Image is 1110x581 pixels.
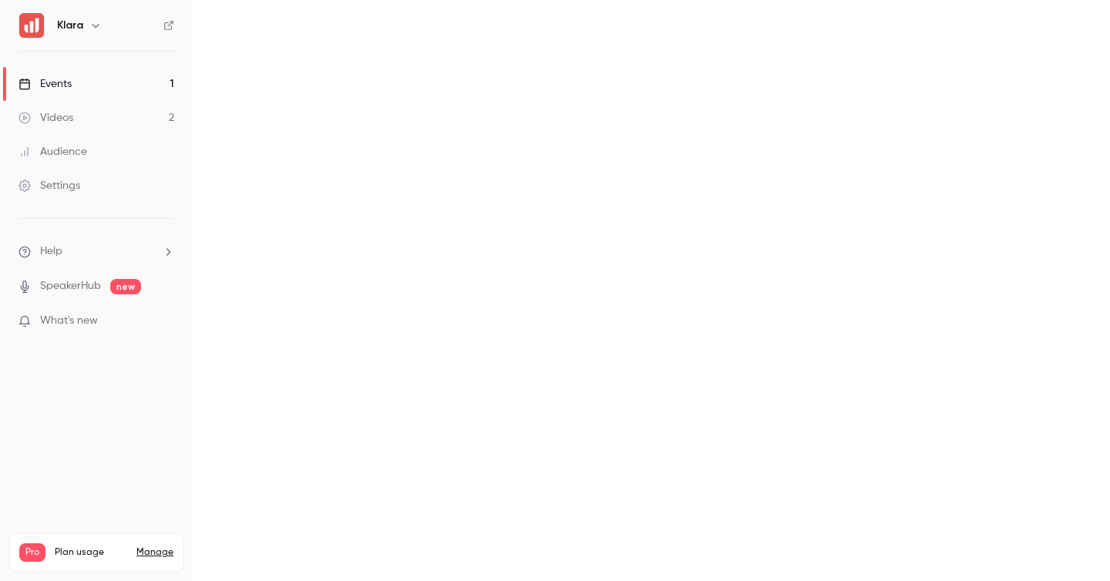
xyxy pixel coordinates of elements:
div: Settings [18,178,80,193]
span: new [110,279,141,294]
a: Manage [136,546,173,559]
div: Audience [18,144,87,160]
div: Events [18,76,72,92]
iframe: Noticeable Trigger [156,314,174,328]
span: Pro [19,543,45,562]
span: Plan usage [55,546,127,559]
span: Help [40,243,62,260]
img: Klara [19,13,44,38]
span: What's new [40,313,98,329]
a: SpeakerHub [40,278,101,294]
div: Videos [18,110,73,126]
li: help-dropdown-opener [18,243,174,260]
h6: Klara [57,18,83,33]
